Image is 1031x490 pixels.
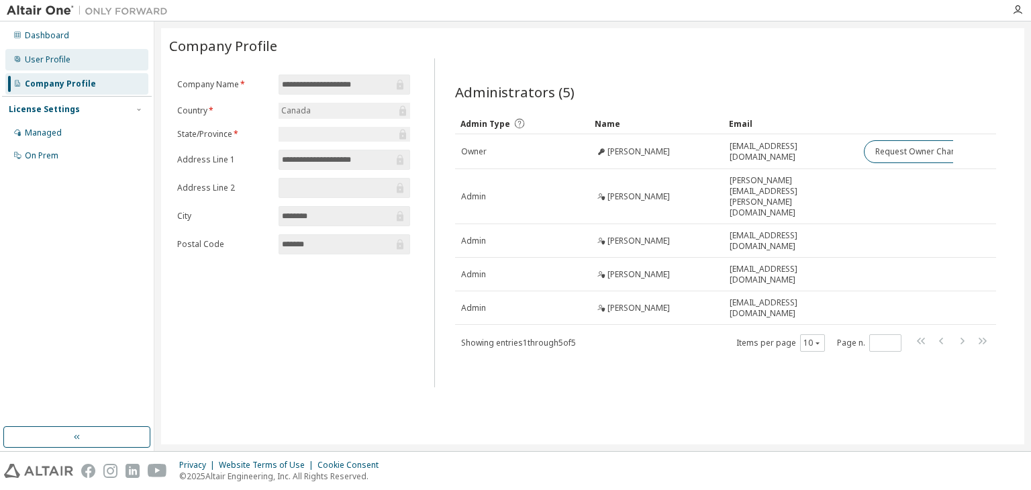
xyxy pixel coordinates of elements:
label: Address Line 1 [177,154,271,165]
img: linkedin.svg [126,464,140,478]
span: [PERSON_NAME] [607,269,670,280]
label: Country [177,105,271,116]
span: Admin [461,236,486,246]
div: Canada [279,103,313,118]
button: 10 [803,338,822,348]
div: Name [595,113,718,134]
span: Admin [461,303,486,313]
span: [PERSON_NAME][EMAIL_ADDRESS][PERSON_NAME][DOMAIN_NAME] [730,175,852,218]
button: Request Owner Change [864,140,977,163]
span: [PERSON_NAME] [607,303,670,313]
span: Showing entries 1 through 5 of 5 [461,337,576,348]
span: Admin Type [460,118,510,130]
span: Owner [461,146,487,157]
div: Company Profile [25,79,96,89]
span: [EMAIL_ADDRESS][DOMAIN_NAME] [730,141,852,162]
span: [PERSON_NAME] [607,191,670,202]
span: Administrators (5) [455,83,575,101]
div: Cookie Consent [317,460,387,471]
div: User Profile [25,54,70,65]
span: [EMAIL_ADDRESS][DOMAIN_NAME] [730,297,852,319]
img: altair_logo.svg [4,464,73,478]
img: youtube.svg [148,464,167,478]
label: Postal Code [177,239,271,250]
img: instagram.svg [103,464,117,478]
label: State/Province [177,129,271,140]
span: [EMAIL_ADDRESS][DOMAIN_NAME] [730,264,852,285]
div: Website Terms of Use [219,460,317,471]
span: [PERSON_NAME] [607,236,670,246]
div: License Settings [9,104,80,115]
p: © 2025 Altair Engineering, Inc. All Rights Reserved. [179,471,387,482]
span: Items per page [736,334,825,352]
span: Page n. [837,334,901,352]
div: Email [729,113,852,134]
div: Canada [279,103,410,119]
div: Managed [25,128,62,138]
div: On Prem [25,150,58,161]
span: Admin [461,269,486,280]
div: Dashboard [25,30,69,41]
span: Admin [461,191,486,202]
img: Altair One [7,4,175,17]
label: City [177,211,271,222]
span: [EMAIL_ADDRESS][DOMAIN_NAME] [730,230,852,252]
span: [PERSON_NAME] [607,146,670,157]
img: facebook.svg [81,464,95,478]
span: Company Profile [169,36,277,55]
label: Company Name [177,79,271,90]
label: Address Line 2 [177,183,271,193]
div: Privacy [179,460,219,471]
